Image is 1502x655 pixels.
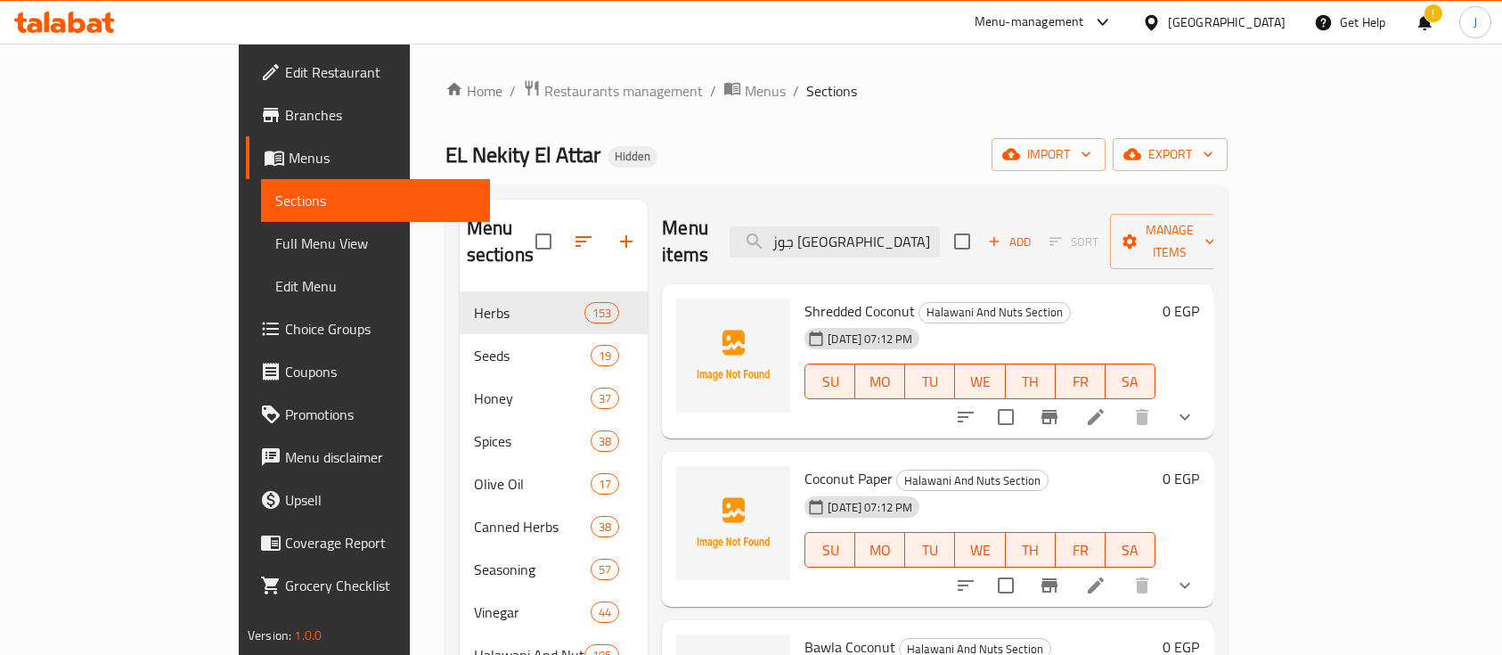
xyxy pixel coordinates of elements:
[460,291,649,334] div: Herbs153
[1168,12,1286,32] div: [GEOGRAPHIC_DATA]
[676,466,790,580] img: Coconut Paper
[592,390,618,407] span: 37
[1028,564,1071,607] button: Branch-specific-item
[261,179,490,222] a: Sections
[1106,532,1155,568] button: SA
[862,537,898,563] span: MO
[510,80,516,102] li: /
[1113,138,1228,171] button: export
[1006,364,1056,399] button: TH
[585,305,618,322] span: 153
[944,564,987,607] button: sort-choices
[460,334,649,377] div: Seeds19
[523,79,703,102] a: Restaurants management
[248,624,291,647] span: Version:
[474,473,591,495] span: Olive Oil
[261,222,490,265] a: Full Menu View
[285,489,476,511] span: Upsell
[1127,143,1213,166] span: export
[261,265,490,307] a: Edit Menu
[919,302,1070,323] span: Halawani And Nuts Section
[246,521,490,564] a: Coverage Report
[955,532,1005,568] button: WE
[1163,564,1206,607] button: show more
[474,516,591,537] span: Canned Herbs
[591,473,619,495] div: items
[467,215,536,268] h2: Menu sections
[804,298,915,324] span: Shredded Coconut
[1006,532,1056,568] button: TH
[862,369,898,395] span: MO
[591,388,619,409] div: items
[912,369,948,395] span: TU
[246,350,490,393] a: Coupons
[294,624,322,647] span: 1.0.0
[285,575,476,596] span: Grocery Checklist
[592,476,618,493] span: 17
[1113,537,1148,563] span: SA
[445,79,1228,102] nav: breadcrumb
[1038,228,1110,256] span: Select section first
[806,80,857,102] span: Sections
[474,559,591,580] span: Seasoning
[474,430,591,452] span: Spices
[918,302,1071,323] div: Halawani And Nuts Section
[460,463,649,505] div: Olive Oil17
[1013,537,1049,563] span: TH
[1174,575,1196,596] svg: Show Choices
[246,479,490,521] a: Upsell
[285,532,476,553] span: Coverage Report
[812,369,848,395] span: SU
[723,79,786,102] a: Menus
[1121,564,1163,607] button: delete
[246,136,490,179] a: Menus
[855,532,905,568] button: MO
[1063,369,1098,395] span: FR
[474,302,584,323] span: Herbs
[1085,575,1106,596] a: Edit menu item
[474,602,591,623] span: Vinegar
[445,135,600,175] span: EL Nekity El Attar
[662,215,708,268] h2: Menu items
[460,420,649,463] div: Spices38
[285,318,476,340] span: Choice Groups
[285,404,476,425] span: Promotions
[987,567,1024,604] span: Select to update
[981,228,1038,256] button: Add
[275,275,476,297] span: Edit Menu
[1163,299,1199,323] h6: 0 EGP
[1163,466,1199,491] h6: 0 EGP
[591,430,619,452] div: items
[1473,12,1477,32] span: J
[246,436,490,479] a: Menu disclaimer
[975,12,1084,33] div: Menu-management
[804,465,893,492] span: Coconut Paper
[896,470,1049,491] div: Halawani And Nuts Section
[474,388,591,409] span: Honey
[820,331,919,348] span: [DATE] 07:12 PM
[944,396,987,438] button: sort-choices
[275,233,476,254] span: Full Menu View
[943,223,981,260] span: Select section
[562,220,605,263] span: Sort sections
[285,361,476,382] span: Coupons
[474,345,591,366] span: Seeds
[985,232,1033,252] span: Add
[962,537,998,563] span: WE
[676,299,790,413] img: Shredded Coconut
[962,369,998,395] span: WE
[591,345,619,366] div: items
[992,138,1106,171] button: import
[285,104,476,126] span: Branches
[1174,406,1196,428] svg: Show Choices
[1006,143,1091,166] span: import
[1113,369,1148,395] span: SA
[905,532,955,568] button: TU
[855,364,905,399] button: MO
[591,602,619,623] div: items
[605,220,648,263] button: Add section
